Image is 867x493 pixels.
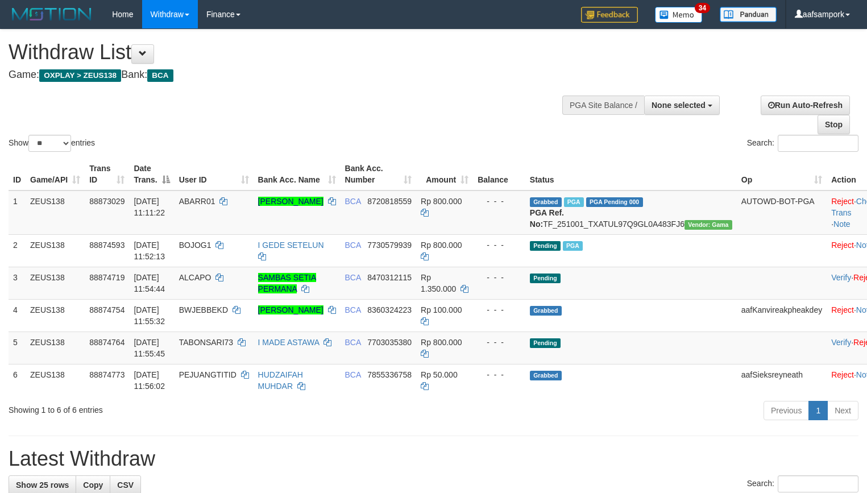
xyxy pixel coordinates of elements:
[9,135,95,152] label: Show entries
[831,338,851,347] a: Verify
[831,370,854,379] a: Reject
[9,234,26,267] td: 2
[9,158,26,190] th: ID
[778,475,858,492] input: Search:
[9,299,26,332] td: 4
[345,241,361,250] span: BCA
[473,158,525,190] th: Balance
[134,273,165,293] span: [DATE] 11:54:44
[179,305,228,314] span: BWJEBBEKD
[89,305,125,314] span: 88874754
[89,241,125,250] span: 88874593
[530,306,562,316] span: Grabbed
[179,338,233,347] span: TABONSARI73
[9,364,26,396] td: 6
[89,197,125,206] span: 88873029
[685,220,732,230] span: Vendor URL: https://trx31.1velocity.biz
[525,190,737,235] td: TF_251001_TXATUL97Q9GL0A483FJ6
[761,96,850,115] a: Run Auto-Refresh
[129,158,174,190] th: Date Trans.: activate to sort column descending
[530,371,562,380] span: Grabbed
[831,273,851,282] a: Verify
[26,267,85,299] td: ZEUS138
[258,370,303,391] a: HUDZAIFAH MUHDAR
[179,241,211,250] span: BOJOG1
[345,197,361,206] span: BCA
[134,197,165,217] span: [DATE] 11:11:22
[421,273,456,293] span: Rp 1.350.000
[26,234,85,267] td: ZEUS138
[581,7,638,23] img: Feedback.jpg
[586,197,643,207] span: PGA Pending
[747,475,858,492] label: Search:
[89,338,125,347] span: 88874764
[530,241,561,251] span: Pending
[258,273,317,293] a: SAMBAS SETIA PERMANA
[134,338,165,358] span: [DATE] 11:55:45
[9,6,95,23] img: MOTION_logo.png
[179,273,211,282] span: ALCAPO
[341,158,417,190] th: Bank Acc. Number: activate to sort column ascending
[720,7,777,22] img: panduan.png
[258,197,323,206] a: [PERSON_NAME]
[778,135,858,152] input: Search:
[9,332,26,364] td: 5
[421,370,458,379] span: Rp 50.000
[478,196,521,207] div: - - -
[134,305,165,326] span: [DATE] 11:55:32
[831,241,854,250] a: Reject
[175,158,254,190] th: User ID: activate to sort column ascending
[478,369,521,380] div: - - -
[9,41,567,64] h1: Withdraw List
[16,480,69,490] span: Show 25 rows
[530,338,561,348] span: Pending
[478,272,521,283] div: - - -
[9,69,567,81] h4: Game: Bank:
[478,304,521,316] div: - - -
[563,241,583,251] span: Marked by aafpengsreynich
[26,364,85,396] td: ZEUS138
[9,267,26,299] td: 3
[827,401,858,420] a: Next
[737,364,827,396] td: aafSieksreyneath
[367,197,412,206] span: Copy 8720818559 to clipboard
[367,241,412,250] span: Copy 7730579939 to clipboard
[737,158,827,190] th: Op: activate to sort column ascending
[367,370,412,379] span: Copy 7855336758 to clipboard
[525,158,737,190] th: Status
[737,299,827,332] td: aafKanvireakpheakdey
[345,338,361,347] span: BCA
[258,241,324,250] a: I GEDE SETELUN
[564,197,584,207] span: Marked by aafnoeunsreypich
[530,274,561,283] span: Pending
[421,305,462,314] span: Rp 100.000
[367,305,412,314] span: Copy 8360324223 to clipboard
[478,337,521,348] div: - - -
[831,197,854,206] a: Reject
[421,338,462,347] span: Rp 800.000
[652,101,706,110] span: None selected
[655,7,703,23] img: Button%20Memo.svg
[345,273,361,282] span: BCA
[117,480,134,490] span: CSV
[85,158,129,190] th: Trans ID: activate to sort column ascending
[26,190,85,235] td: ZEUS138
[134,241,165,261] span: [DATE] 11:52:13
[562,96,644,115] div: PGA Site Balance /
[254,158,341,190] th: Bank Acc. Name: activate to sort column ascending
[818,115,850,134] a: Stop
[179,370,237,379] span: PEJUANGTITID
[833,219,851,229] a: Note
[747,135,858,152] label: Search:
[764,401,809,420] a: Previous
[258,338,320,347] a: I MADE ASTAWA
[367,273,412,282] span: Copy 8470312115 to clipboard
[9,400,352,416] div: Showing 1 to 6 of 6 entries
[89,273,125,282] span: 88874719
[421,241,462,250] span: Rp 800.000
[26,299,85,332] td: ZEUS138
[83,480,103,490] span: Copy
[39,69,121,82] span: OXPLAY > ZEUS138
[26,158,85,190] th: Game/API: activate to sort column ascending
[28,135,71,152] select: Showentries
